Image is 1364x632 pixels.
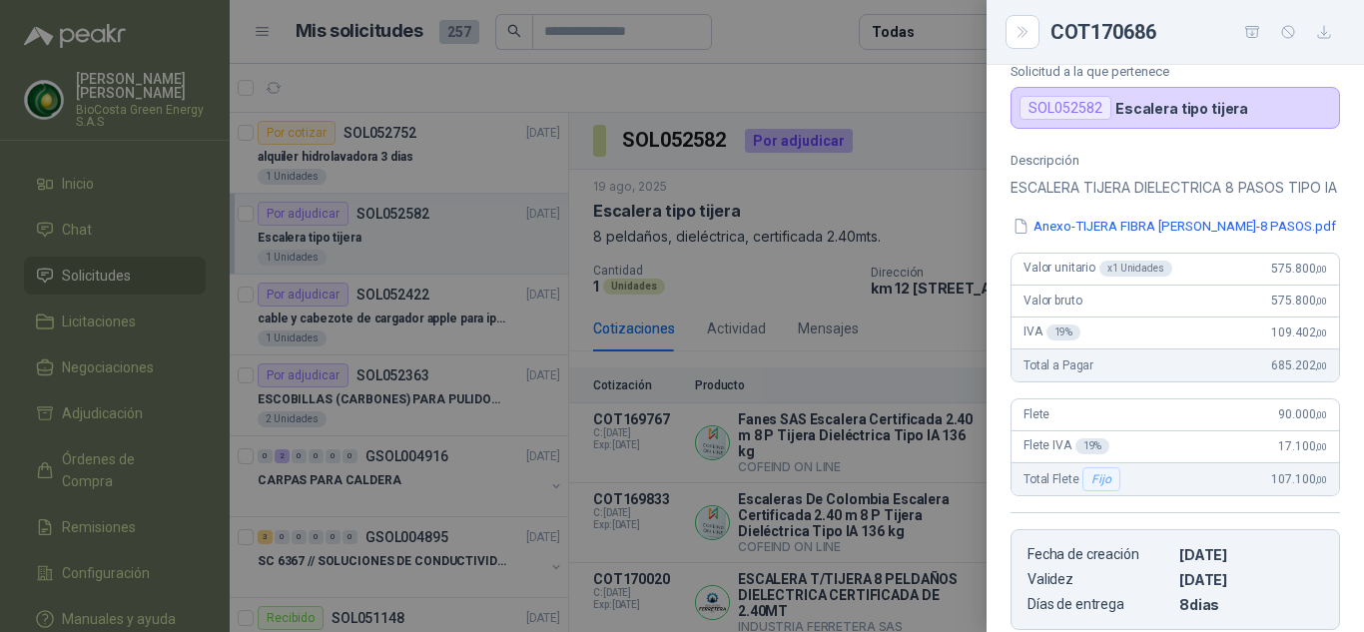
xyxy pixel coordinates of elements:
[1278,439,1327,453] span: 17.100
[1075,438,1110,454] div: 19 %
[1082,467,1119,491] div: Fijo
[1011,64,1340,79] p: Solicitud a la que pertenece
[1023,261,1172,277] span: Valor unitario
[1023,438,1109,454] span: Flete IVA
[1271,358,1327,372] span: 685.202
[1271,325,1327,339] span: 109.402
[1271,472,1327,486] span: 107.100
[1179,571,1323,588] p: [DATE]
[1115,100,1248,117] p: Escalera tipo tijera
[1050,16,1340,48] div: COT170686
[1315,296,1327,307] span: ,00
[1027,571,1171,588] p: Validez
[1023,294,1081,308] span: Valor bruto
[1011,216,1338,237] button: Anexo-TIJERA FIBRA [PERSON_NAME]-8 PASOS.pdf
[1011,153,1340,168] p: Descripción
[1020,96,1111,120] div: SOL052582
[1099,261,1172,277] div: x 1 Unidades
[1011,176,1340,200] p: ESCALERA TIJERA DIELECTRICA 8 PASOS TIPO IA
[1315,360,1327,371] span: ,00
[1023,407,1049,421] span: Flete
[1315,441,1327,452] span: ,00
[1023,358,1093,372] span: Total a Pagar
[1023,467,1124,491] span: Total Flete
[1315,264,1327,275] span: ,00
[1315,409,1327,420] span: ,00
[1179,546,1323,563] p: [DATE]
[1027,546,1171,563] p: Fecha de creación
[1271,294,1327,308] span: 575.800
[1023,324,1080,340] span: IVA
[1278,407,1327,421] span: 90.000
[1027,596,1171,613] p: Días de entrega
[1315,327,1327,338] span: ,00
[1046,324,1081,340] div: 19 %
[1271,262,1327,276] span: 575.800
[1315,474,1327,485] span: ,00
[1179,596,1323,613] p: 8 dias
[1011,20,1034,44] button: Close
